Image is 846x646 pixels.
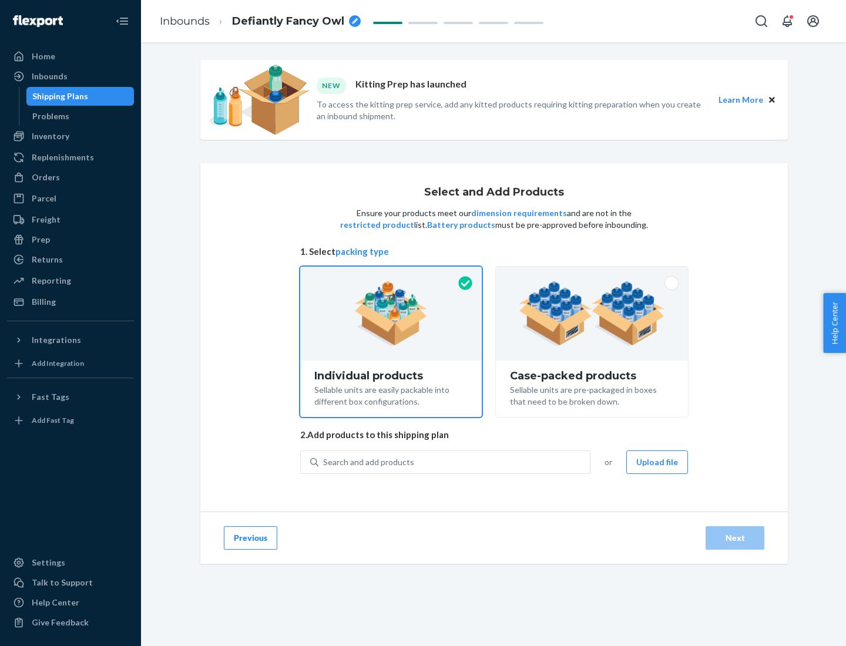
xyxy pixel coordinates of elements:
button: Learn More [719,93,763,106]
a: Shipping Plans [26,87,135,106]
div: Help Center [32,597,79,608]
button: Open Search Box [750,9,773,33]
h1: Select and Add Products [424,187,564,198]
button: Open account menu [801,9,825,33]
span: 1. Select [300,245,688,258]
div: Individual products [314,370,468,382]
div: Sellable units are easily packable into different box configurations. [314,382,468,408]
a: Reporting [7,271,134,290]
img: Flexport logo [13,15,63,27]
div: Case-packed products [510,370,674,382]
button: dimension requirements [471,207,567,219]
span: or [605,456,612,468]
button: Previous [224,526,277,550]
a: Replenishments [7,148,134,167]
div: Next [716,532,754,544]
div: Give Feedback [32,617,89,628]
div: Add Fast Tag [32,415,74,425]
p: Ensure your products meet our and are not in the list. must be pre-approved before inbounding. [339,207,649,231]
button: Integrations [7,331,134,349]
p: To access the kitting prep service, add any kitted products requiring kitting preparation when yo... [317,99,708,122]
p: Kitting Prep has launched [355,78,466,93]
div: Add Integration [32,358,84,368]
div: Search and add products [323,456,414,468]
button: Upload file [626,450,688,474]
a: Freight [7,210,134,229]
div: Fast Tags [32,391,69,403]
a: Inbounds [7,67,134,86]
a: Parcel [7,189,134,208]
div: Talk to Support [32,577,93,588]
button: restricted product [340,219,414,231]
div: Sellable units are pre-packaged in boxes that need to be broken down. [510,382,674,408]
img: case-pack.59cecea509d18c883b923b81aeac6d0b.png [519,281,665,346]
div: Reporting [32,275,71,287]
div: Replenishments [32,152,94,163]
a: Problems [26,107,135,126]
button: Give Feedback [7,613,134,632]
div: Inventory [32,130,69,142]
div: Billing [32,296,56,308]
button: packing type [335,245,389,258]
button: Battery products [427,219,495,231]
div: Returns [32,254,63,265]
div: Parcel [32,193,56,204]
div: Problems [32,110,69,122]
button: Next [706,526,764,550]
button: Close [766,93,778,106]
div: Shipping Plans [32,90,88,102]
a: Help Center [7,593,134,612]
div: Inbounds [32,70,68,82]
img: individual-pack.facf35554cb0f1810c75b2bd6df2d64e.png [354,281,428,346]
div: Integrations [32,334,81,346]
div: Freight [32,214,61,226]
button: Close Navigation [110,9,134,33]
span: 2. Add products to this shipping plan [300,429,688,441]
div: Home [32,51,55,62]
button: Fast Tags [7,388,134,406]
a: Add Integration [7,354,134,373]
a: Orders [7,168,134,187]
div: NEW [317,78,346,93]
button: Help Center [823,293,846,353]
a: Inventory [7,127,134,146]
ol: breadcrumbs [150,4,370,39]
button: Open notifications [775,9,799,33]
a: Billing [7,292,134,311]
a: Add Fast Tag [7,411,134,430]
a: Prep [7,230,134,249]
a: Settings [7,553,134,572]
div: Settings [32,557,65,568]
a: Returns [7,250,134,269]
span: Defiantly Fancy Owl [232,14,344,29]
div: Orders [32,171,60,183]
a: Inbounds [160,15,210,28]
div: Prep [32,234,50,245]
a: Talk to Support [7,573,134,592]
a: Home [7,47,134,66]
